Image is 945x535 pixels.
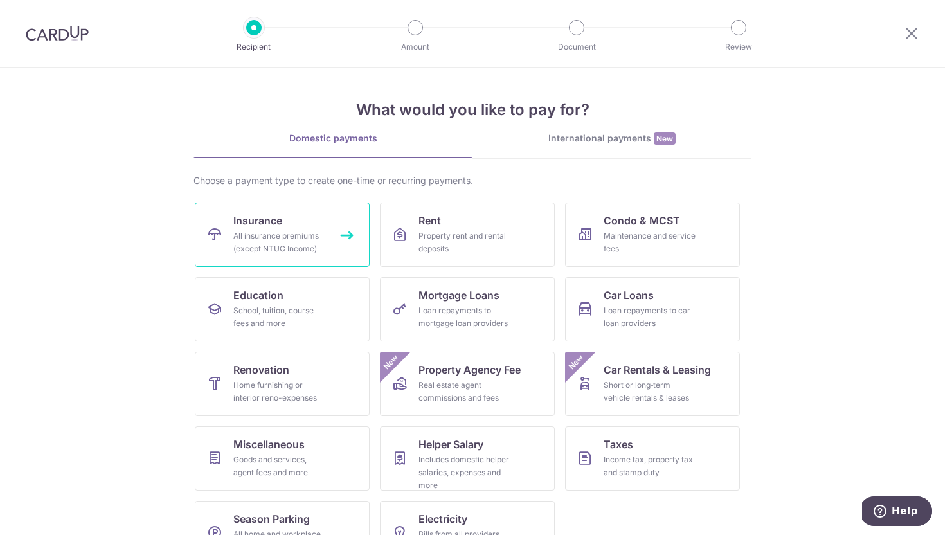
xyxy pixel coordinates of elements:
[419,511,467,527] span: Electricity
[604,230,696,255] div: Maintenance and service fees
[862,496,932,529] iframe: Opens a widget where you can find more information
[26,26,89,41] img: CardUp
[380,203,555,267] a: RentProperty rent and rental deposits
[380,277,555,341] a: Mortgage LoansLoan repayments to mortgage loan providers
[233,379,326,404] div: Home furnishing or interior reno-expenses
[419,453,511,492] div: Includes domestic helper salaries, expenses and more
[233,287,283,303] span: Education
[194,174,751,187] div: Choose a payment type to create one-time or recurring payments.
[604,437,633,452] span: Taxes
[233,511,310,527] span: Season Parking
[419,230,511,255] div: Property rent and rental deposits
[604,453,696,479] div: Income tax, property tax and stamp duty
[233,230,326,255] div: All insurance premiums (except NTUC Income)
[565,203,740,267] a: Condo & MCSTMaintenance and service fees
[195,426,370,491] a: MiscellaneousGoods and services, agent fees and more
[195,203,370,267] a: InsuranceAll insurance premiums (except NTUC Income)
[604,304,696,330] div: Loan repayments to car loan providers
[565,426,740,491] a: TaxesIncome tax, property tax and stamp duty
[380,426,555,491] a: Helper SalaryIncludes domestic helper salaries, expenses and more
[419,304,511,330] div: Loan repayments to mortgage loan providers
[419,213,441,228] span: Rent
[206,41,301,53] p: Recipient
[233,437,305,452] span: Miscellaneous
[368,41,463,53] p: Amount
[604,287,654,303] span: Car Loans
[233,304,326,330] div: School, tuition, course fees and more
[566,352,587,373] span: New
[195,277,370,341] a: EducationSchool, tuition, course fees and more
[233,213,282,228] span: Insurance
[419,437,483,452] span: Helper Salary
[604,213,680,228] span: Condo & MCST
[194,132,473,145] div: Domestic payments
[529,41,624,53] p: Document
[419,362,521,377] span: Property Agency Fee
[565,277,740,341] a: Car LoansLoan repayments to car loan providers
[419,287,500,303] span: Mortgage Loans
[381,352,402,373] span: New
[419,379,511,404] div: Real estate agent commissions and fees
[604,379,696,404] div: Short or long‑term vehicle rentals & leases
[380,352,555,416] a: Property Agency FeeReal estate agent commissions and feesNew
[654,132,676,145] span: New
[691,41,786,53] p: Review
[604,362,711,377] span: Car Rentals & Leasing
[565,352,740,416] a: Car Rentals & LeasingShort or long‑term vehicle rentals & leasesNew
[195,352,370,416] a: RenovationHome furnishing or interior reno-expenses
[233,453,326,479] div: Goods and services, agent fees and more
[30,9,56,21] span: Help
[233,362,289,377] span: Renovation
[194,98,751,122] h4: What would you like to pay for?
[473,132,751,145] div: International payments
